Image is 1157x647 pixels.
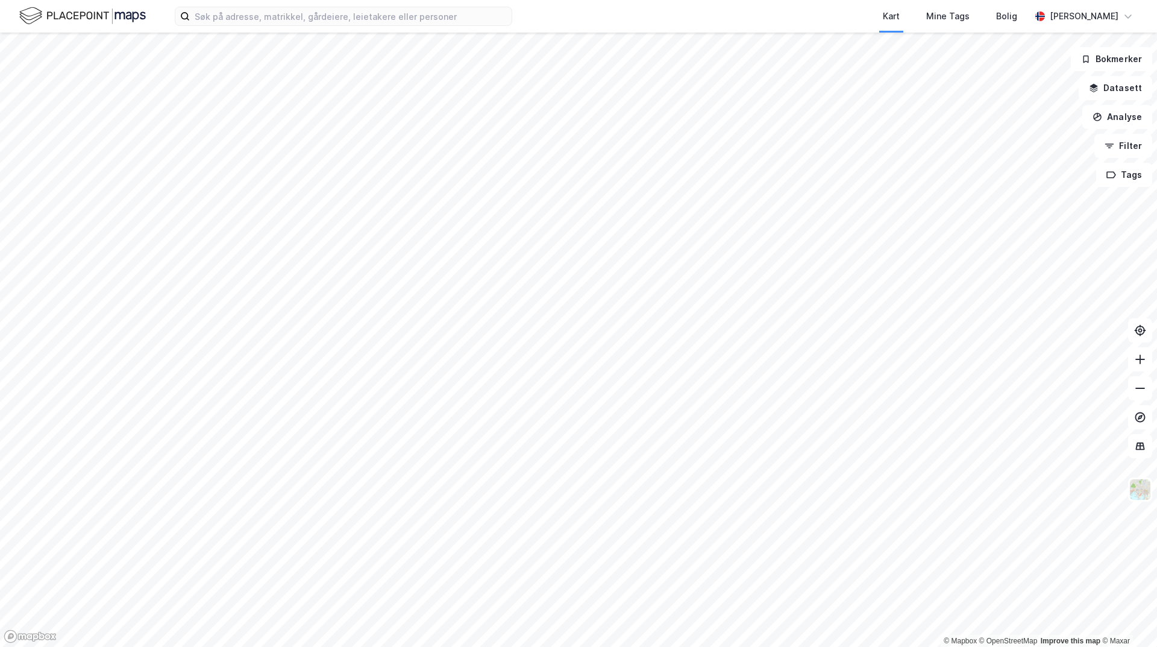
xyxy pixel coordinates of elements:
[19,5,146,27] img: logo.f888ab2527a4732fd821a326f86c7f29.svg
[1050,9,1118,24] div: [PERSON_NAME]
[1097,589,1157,647] div: Kontrollprogram for chat
[1097,589,1157,647] iframe: Chat Widget
[996,9,1017,24] div: Bolig
[926,9,970,24] div: Mine Tags
[883,9,900,24] div: Kart
[190,7,512,25] input: Søk på adresse, matrikkel, gårdeiere, leietakere eller personer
